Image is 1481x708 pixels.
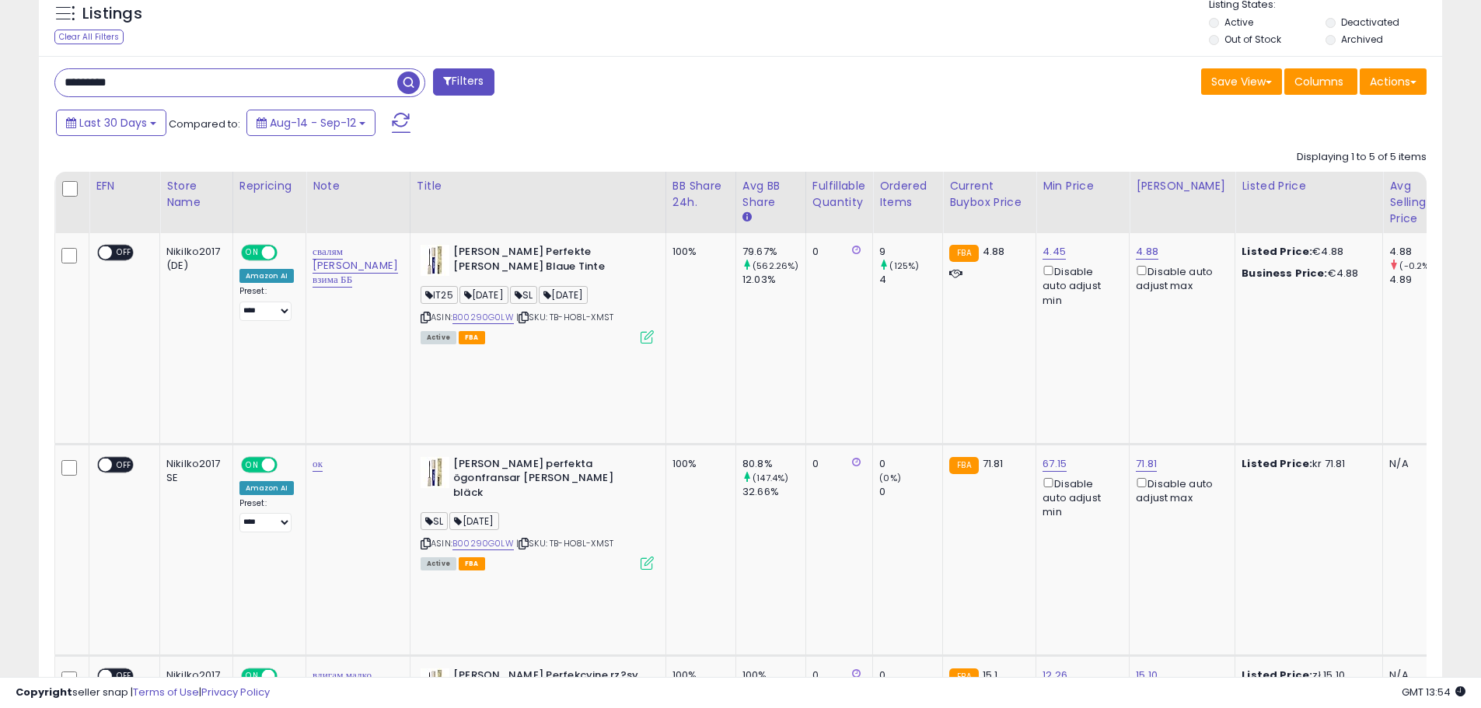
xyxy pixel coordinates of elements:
[459,557,485,570] span: FBA
[274,246,299,260] span: OFF
[742,178,799,211] div: Avg BB Share
[243,246,262,260] span: ON
[1360,68,1427,95] button: Actions
[1201,68,1282,95] button: Save View
[812,457,861,471] div: 0
[1242,245,1371,259] div: €4.88
[313,244,398,288] a: свалям [PERSON_NAME] взима ББ
[433,68,494,96] button: Filters
[1284,68,1357,95] button: Columns
[1043,178,1123,194] div: Min Price
[1341,33,1383,46] label: Archived
[1136,263,1223,293] div: Disable auto adjust max
[274,458,299,471] span: OFF
[1389,178,1446,227] div: Avg Selling Price
[879,245,942,259] div: 9
[16,685,270,700] div: seller snap | |
[742,273,805,287] div: 12.03%
[452,537,514,550] a: B00290G0LW
[1294,74,1343,89] span: Columns
[239,286,294,321] div: Preset:
[1389,273,1452,287] div: 4.89
[879,472,901,484] small: (0%)
[1136,244,1158,260] a: 4.88
[270,115,356,131] span: Aug-14 - Sep-12
[453,457,642,504] b: [PERSON_NAME] perfekta ögonfransar [PERSON_NAME] bläck
[516,537,613,549] span: | SKU: TB-HO8L-XMST
[1242,178,1376,194] div: Listed Price
[1242,457,1371,471] div: kr 71.81
[239,178,299,194] div: Repricing
[1242,267,1371,281] div: €4.88
[510,286,537,304] span: SL
[201,685,270,699] a: Privacy Policy
[452,311,514,324] a: B00290G0LW
[421,512,448,530] span: SL
[79,115,147,131] span: Last 30 Days
[879,178,936,211] div: Ordered Items
[1224,16,1253,29] label: Active
[672,245,724,259] div: 100%
[753,260,798,272] small: (562.26%)
[239,498,294,533] div: Preset:
[983,456,1004,471] span: 71.81
[459,331,485,344] span: FBA
[1043,475,1117,520] div: Disable auto adjust min
[239,481,294,495] div: Amazon AI
[742,245,805,259] div: 79.67%
[753,472,788,484] small: (147.4%)
[112,246,137,260] span: OFF
[449,512,498,530] span: [DATE]
[879,485,942,499] div: 0
[82,3,142,25] h5: Listings
[239,269,294,283] div: Amazon AI
[96,178,153,194] div: EFN
[1136,456,1157,472] a: 71.81
[1224,33,1281,46] label: Out of Stock
[742,457,805,471] div: 80.8%
[672,178,729,211] div: BB Share 24h.
[1389,457,1441,471] div: N/A
[742,211,752,225] small: Avg BB Share.
[1043,456,1067,472] a: 67.15
[459,286,508,304] span: [DATE]
[133,685,199,699] a: Terms of Use
[1043,263,1117,308] div: Disable auto adjust min
[949,178,1029,211] div: Current Buybox Price
[949,245,978,262] small: FBA
[417,178,659,194] div: Title
[1136,178,1228,194] div: [PERSON_NAME]
[112,458,137,471] span: OFF
[313,456,323,472] a: ок
[1242,456,1312,471] b: Listed Price:
[1341,16,1399,29] label: Deactivated
[742,485,805,499] div: 32.66%
[421,245,449,276] img: 41vWHu4FYdL._SL40_.jpg
[879,457,942,471] div: 0
[672,457,724,471] div: 100%
[169,117,240,131] span: Compared to:
[421,286,458,304] span: IT25
[54,30,124,44] div: Clear All Filters
[1297,150,1427,165] div: Displaying 1 to 5 of 5 items
[1402,685,1465,699] span: 2025-10-13 13:54 GMT
[516,311,613,323] span: | SKU: TB-HO8L-XMST
[889,260,919,272] small: (125%)
[421,245,654,342] div: ASIN:
[243,458,262,471] span: ON
[1389,245,1452,259] div: 4.88
[421,457,449,488] img: 41vWHu4FYdL._SL40_.jpg
[539,286,588,304] span: [DATE]
[56,110,166,136] button: Last 30 Days
[1136,475,1223,505] div: Disable auto adjust max
[166,457,221,485] div: Nikilko2017 SE
[1043,244,1066,260] a: 4.45
[1242,266,1327,281] b: Business Price:
[1399,260,1433,272] small: (-0.2%)
[879,273,942,287] div: 4
[949,457,978,474] small: FBA
[1242,244,1312,259] b: Listed Price:
[421,557,456,570] span: All listings currently available for purchase on Amazon
[166,245,221,273] div: Nikilko2017 (DE)
[246,110,375,136] button: Aug-14 - Sep-12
